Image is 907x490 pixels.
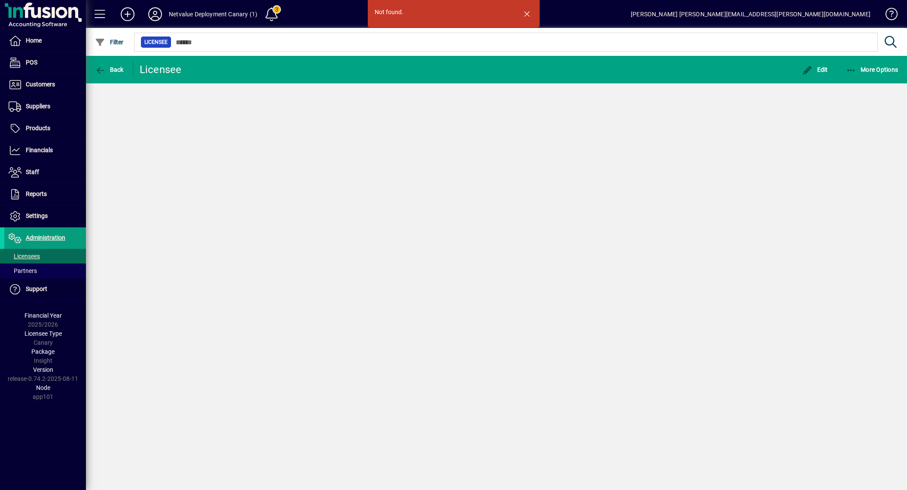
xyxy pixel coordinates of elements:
button: Edit [800,62,830,77]
span: Partners [9,267,37,274]
span: Home [26,37,42,44]
span: Financial Year [24,312,62,319]
button: Add [114,6,141,22]
div: Netvalue Deployment Canary (1) [169,7,257,21]
a: Knowledge Base [879,2,896,30]
a: Licensees [4,249,86,263]
span: Edit [802,66,828,73]
app-page-header-button: Back [86,62,133,77]
button: Filter [93,34,126,50]
a: Products [4,118,86,139]
span: Node [36,384,50,391]
span: Customers [26,81,55,88]
a: Partners [4,263,86,278]
a: Financials [4,140,86,161]
span: Administration [26,234,65,241]
span: Licensee [144,38,168,46]
span: Products [26,125,50,132]
span: Filter [95,39,124,46]
button: More Options [844,62,901,77]
a: Support [4,279,86,300]
a: Customers [4,74,86,95]
a: Staff [4,162,86,183]
span: Package [31,348,55,355]
button: Back [93,62,126,77]
span: POS [26,59,37,66]
span: Reports [26,190,47,197]
span: Version [33,366,53,373]
span: More Options [846,66,898,73]
span: Back [95,66,124,73]
span: Licensees [9,253,40,260]
a: POS [4,52,86,73]
a: Home [4,30,86,52]
a: Settings [4,205,86,227]
span: Licensee Type [24,330,62,337]
span: Financials [26,147,53,153]
div: [PERSON_NAME] [PERSON_NAME][EMAIL_ADDRESS][PERSON_NAME][DOMAIN_NAME] [631,7,870,21]
span: Support [26,285,47,292]
div: Licensee [140,63,182,77]
span: Settings [26,212,48,219]
a: Reports [4,184,86,205]
span: Staff [26,168,39,175]
button: Profile [141,6,169,22]
a: Suppliers [4,96,86,117]
span: Suppliers [26,103,50,110]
